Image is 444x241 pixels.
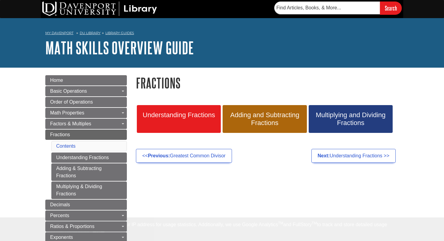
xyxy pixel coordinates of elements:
[45,200,127,210] a: Decimals
[45,31,73,36] a: My Davenport
[148,153,170,158] strong: Previous:
[105,31,134,35] a: Library Guides
[51,182,127,199] a: Multiplying & Dividing Fractions
[274,2,402,14] form: Searches DU Library's articles, books, and more
[278,221,283,225] sup: TM
[50,202,70,207] span: Decimals
[45,210,127,221] a: Percents
[312,221,317,225] sup: TM
[42,2,157,16] img: DU Library
[50,235,73,240] span: Exponents
[45,86,127,96] a: Basic Operations
[50,132,70,137] span: Fractions
[45,97,127,107] a: Order of Operations
[227,111,302,127] span: Adding and Subtracting Fractions
[136,75,399,91] h1: Fractions
[80,31,101,35] a: DU Library
[137,105,221,133] a: Understanding Fractions
[45,75,127,85] a: Home
[56,143,76,149] a: Contents
[223,105,307,133] a: Adding and Subtracting Fractions
[318,153,330,158] strong: Next:
[313,111,388,127] span: Multiplying and Dividing Fractions
[50,213,69,218] span: Percents
[309,105,393,133] a: Multiplying and Dividing Fractions
[45,221,399,237] div: This site uses cookies and records your IP address for usage statistics. Additionally, we use Goo...
[50,99,93,104] span: Order of Operations
[311,149,396,163] a: Next:Understanding Fractions >>
[51,163,127,181] a: Adding & Subtracting Fractions
[45,130,127,140] a: Fractions
[50,224,95,229] span: Ratios & Proportions
[50,88,87,94] span: Basic Operations
[136,149,232,163] a: <<Previous:Greatest Common Divisor
[50,110,84,115] span: Math Properties
[380,2,402,14] input: Search
[50,121,91,126] span: Factors & Multiples
[45,108,127,118] a: Math Properties
[45,38,194,57] a: Math Skills Overview Guide
[141,111,216,119] span: Understanding Fractions
[51,153,127,163] a: Understanding Fractions
[45,221,127,232] a: Ratios & Proportions
[274,2,380,14] input: Find Articles, Books, & More...
[45,29,399,39] nav: breadcrumb
[50,78,63,83] span: Home
[45,119,127,129] a: Factors & Multiples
